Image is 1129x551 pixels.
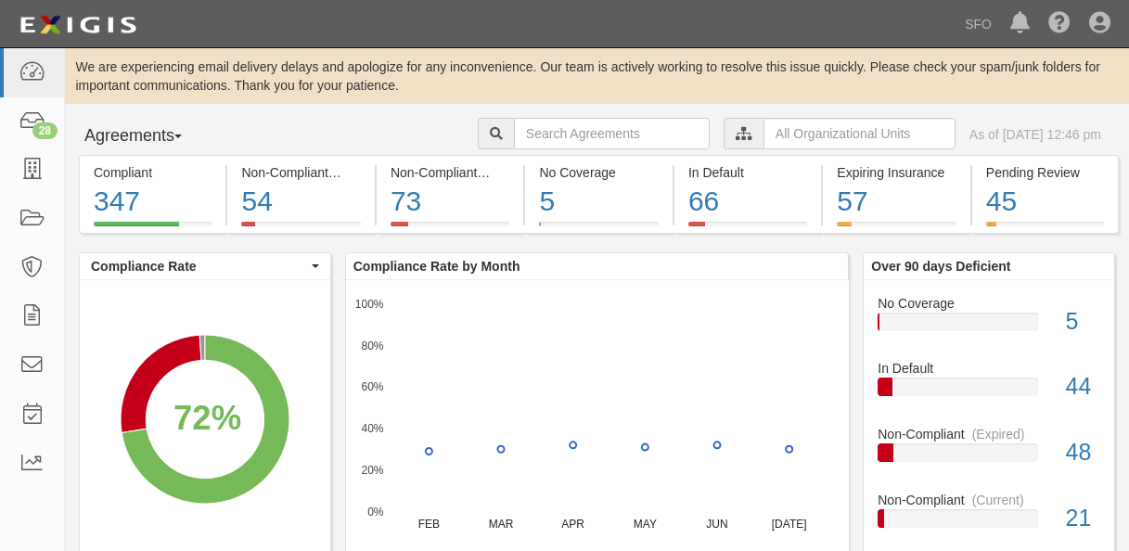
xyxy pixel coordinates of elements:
[864,359,1114,378] div: In Default
[823,222,969,237] a: Expiring Insurance57
[864,294,1114,313] div: No Coverage
[79,222,225,237] a: Compliant347
[1052,370,1114,404] div: 44
[706,518,727,531] text: JUN
[986,163,1104,182] div: Pending Review
[32,122,58,139] div: 28
[878,491,1100,543] a: Non-Compliant(Current)21
[561,518,584,531] text: APR
[94,163,212,182] div: Compliant
[972,491,1024,509] div: (Current)
[688,182,807,222] div: 66
[1052,502,1114,535] div: 21
[361,339,383,352] text: 80%
[79,118,218,155] button: Agreements
[525,222,672,237] a: No Coverage5
[361,380,383,393] text: 60%
[65,58,1129,95] div: We are experiencing email delivery delays and apologize for any inconvenience. Our team is active...
[391,182,509,222] div: 73
[80,253,330,279] button: Compliance Rate
[14,8,142,42] img: logo-5460c22ac91f19d4615b14bd174203de0afe785f0fc80cf4dbbc73dc1793850b.png
[241,182,360,222] div: 54
[864,491,1114,509] div: Non-Compliant
[871,259,1010,274] b: Over 90 days Deficient
[1052,436,1114,469] div: 48
[539,182,658,222] div: 5
[94,182,212,222] div: 347
[864,425,1114,443] div: Non-Compliant
[972,222,1119,237] a: Pending Review45
[969,125,1101,144] div: As of [DATE] 12:46 pm
[688,163,807,182] div: In Default
[986,182,1104,222] div: 45
[514,118,710,149] input: Search Agreements
[837,182,956,222] div: 57
[367,505,384,518] text: 0%
[361,422,383,435] text: 40%
[878,359,1100,425] a: In Default44
[391,163,509,182] div: Non-Compliant (Expired)
[227,222,374,237] a: Non-Compliant(Current)54
[634,518,657,531] text: MAY
[539,163,658,182] div: No Coverage
[377,222,523,237] a: Non-Compliant(Expired)73
[878,425,1100,491] a: Non-Compliant(Expired)48
[763,118,956,149] input: All Organizational Units
[241,163,360,182] div: Non-Compliant (Current)
[972,425,1025,443] div: (Expired)
[1052,305,1114,339] div: 5
[355,297,384,310] text: 100%
[878,294,1100,360] a: No Coverage5
[173,394,241,442] div: 72%
[361,464,383,477] text: 20%
[837,163,956,182] div: Expiring Insurance
[772,518,807,531] text: [DATE]
[956,6,1001,43] a: SFO
[417,518,439,531] text: FEB
[674,222,821,237] a: In Default66
[91,257,307,275] span: Compliance Rate
[488,518,513,531] text: MAR
[353,259,520,274] b: Compliance Rate by Month
[1048,13,1071,35] i: Help Center - Complianz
